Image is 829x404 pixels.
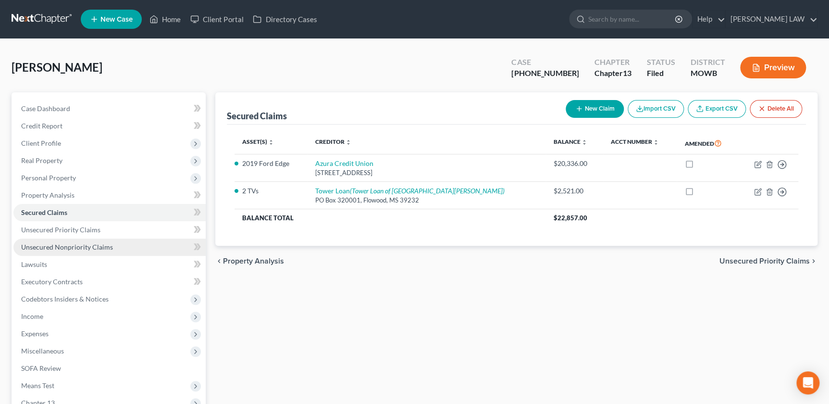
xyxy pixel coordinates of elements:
[215,257,223,265] i: chevron_left
[21,226,100,234] span: Unsecured Priority Claims
[646,68,675,79] div: Filed
[740,57,806,78] button: Preview
[594,57,631,68] div: Chapter
[12,60,102,74] span: [PERSON_NAME]
[21,174,76,182] span: Personal Property
[21,156,62,164] span: Real Property
[13,117,206,135] a: Credit Report
[21,139,61,147] span: Client Profile
[566,100,624,118] button: New Claim
[554,159,595,168] div: $20,336.00
[235,209,546,227] th: Balance Total
[21,364,61,372] span: SOFA Review
[315,168,538,177] div: [STREET_ADDRESS]
[13,273,206,290] a: Executory Contracts
[693,11,725,28] a: Help
[796,371,819,394] div: Open Intercom Messenger
[554,186,595,196] div: $2,521.00
[21,122,62,130] span: Credit Report
[622,68,631,77] span: 13
[653,139,659,145] i: unfold_more
[186,11,248,28] a: Client Portal
[13,239,206,256] a: Unsecured Nonpriority Claims
[726,11,817,28] a: [PERSON_NAME] LAW
[511,68,579,79] div: [PHONE_NUMBER]
[582,139,587,145] i: unfold_more
[810,257,817,265] i: chevron_right
[227,110,287,122] div: Secured Claims
[21,295,109,303] span: Codebtors Insiders & Notices
[719,257,810,265] span: Unsecured Priority Claims
[223,257,284,265] span: Property Analysis
[268,139,274,145] i: unfold_more
[242,186,299,196] li: 2 TVs
[21,278,83,286] span: Executory Contracts
[21,347,64,355] span: Miscellaneous
[13,100,206,117] a: Case Dashboard
[21,243,113,251] span: Unsecured Nonpriority Claims
[21,191,74,199] span: Property Analysis
[315,138,351,145] a: Creditor unfold_more
[315,187,505,195] a: Tower Loan(Tower Loan of [GEOGRAPHIC_DATA][PERSON_NAME])
[13,187,206,204] a: Property Analysis
[690,68,725,79] div: MOWB
[346,139,351,145] i: unfold_more
[315,159,373,167] a: Azura Credit Union
[248,11,322,28] a: Directory Cases
[628,100,684,118] button: Import CSV
[690,57,725,68] div: District
[594,68,631,79] div: Chapter
[677,132,738,154] th: Amended
[21,104,70,113] span: Case Dashboard
[554,214,587,222] span: $22,857.00
[100,16,133,23] span: New Case
[511,57,579,68] div: Case
[21,260,47,268] span: Lawsuits
[719,257,817,265] button: Unsecured Priority Claims chevron_right
[13,221,206,239] a: Unsecured Priority Claims
[21,329,49,338] span: Expenses
[315,196,538,205] div: PO Box 320001, Flowood, MS 39232
[242,138,274,145] a: Asset(s) unfold_more
[688,100,746,118] a: Export CSV
[13,256,206,273] a: Lawsuits
[13,360,206,377] a: SOFA Review
[215,257,284,265] button: chevron_left Property Analysis
[145,11,186,28] a: Home
[242,159,299,168] li: 2019 Ford Edge
[554,138,587,145] a: Balance unfold_more
[21,312,43,320] span: Income
[21,208,67,216] span: Secured Claims
[13,204,206,221] a: Secured Claims
[750,100,802,118] button: Delete All
[646,57,675,68] div: Status
[350,187,505,195] i: (Tower Loan of [GEOGRAPHIC_DATA][PERSON_NAME])
[21,381,54,390] span: Means Test
[588,10,676,28] input: Search by name...
[611,138,659,145] a: Acct Number unfold_more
